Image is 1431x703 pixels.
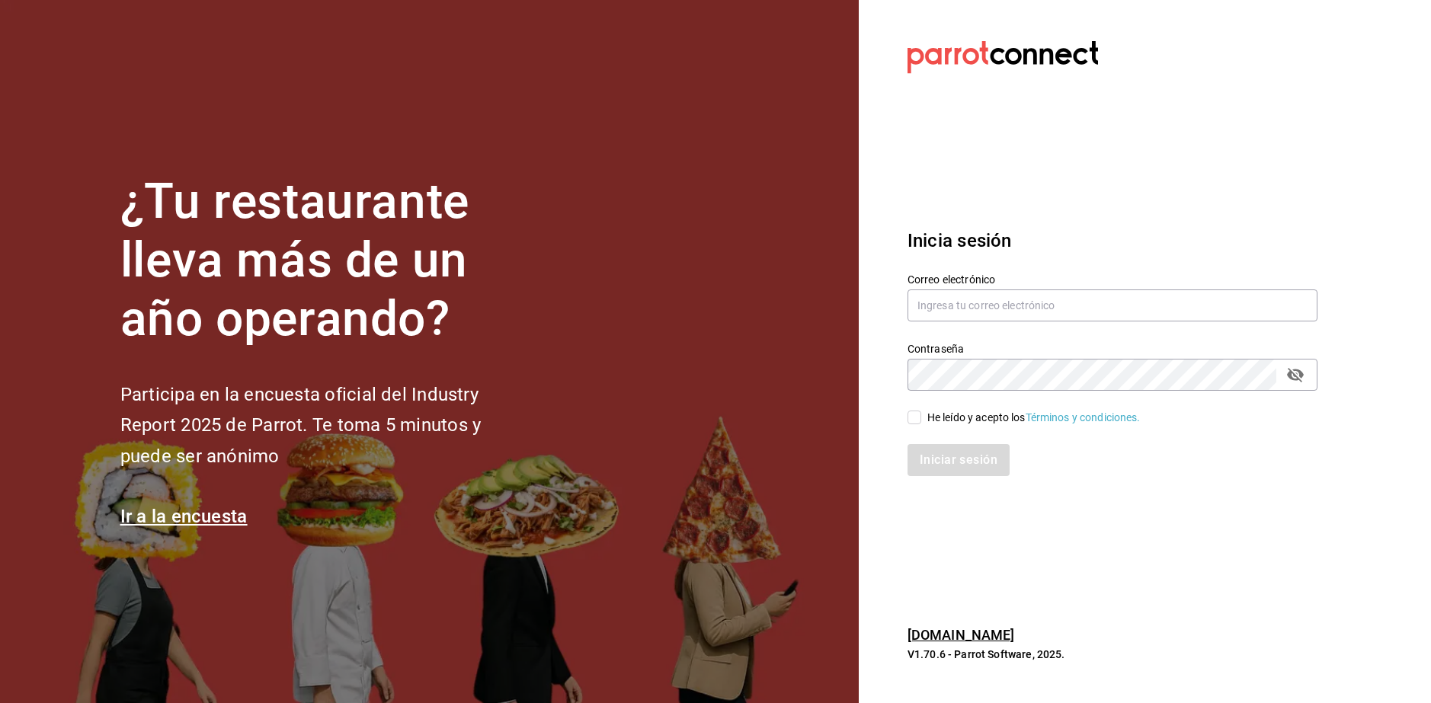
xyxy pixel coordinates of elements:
label: Contraseña [908,344,1317,354]
input: Ingresa tu correo electrónico [908,289,1317,321]
label: Correo electrónico [908,274,1317,285]
h3: Inicia sesión [908,227,1317,254]
h2: Participa en la encuesta oficial del Industry Report 2025 de Parrot. Te toma 5 minutos y puede se... [120,379,532,472]
p: V1.70.6 - Parrot Software, 2025. [908,647,1317,662]
h1: ¿Tu restaurante lleva más de un año operando? [120,173,532,348]
div: He leído y acepto los [927,410,1141,426]
a: Ir a la encuesta [120,506,248,527]
a: Términos y condiciones. [1026,411,1141,423]
button: passwordField [1282,362,1308,388]
a: [DOMAIN_NAME] [908,627,1015,643]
